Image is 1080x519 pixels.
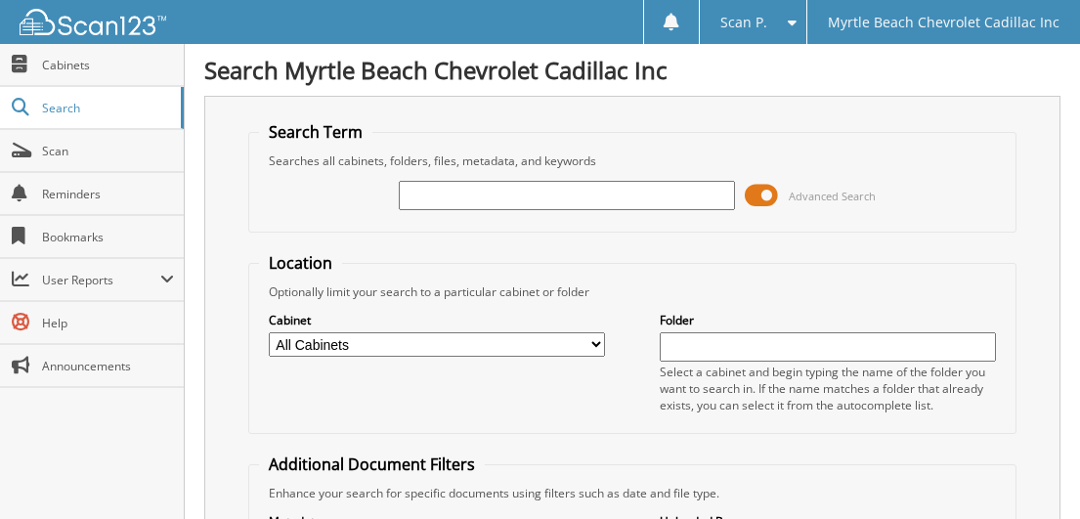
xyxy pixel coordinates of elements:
[789,189,876,203] span: Advanced Search
[259,485,1006,501] div: Enhance your search for specific documents using filters such as date and file type.
[259,454,485,475] legend: Additional Document Filters
[660,364,996,413] div: Select a cabinet and begin typing the name of the folder you want to search in. If the name match...
[204,54,1060,86] h1: Search Myrtle Beach Chevrolet Cadillac Inc
[720,17,767,28] span: Scan P.
[828,17,1059,28] span: Myrtle Beach Chevrolet Cadillac Inc
[42,57,174,73] span: Cabinets
[42,100,171,116] span: Search
[259,121,372,143] legend: Search Term
[259,252,342,274] legend: Location
[42,186,174,202] span: Reminders
[42,143,174,159] span: Scan
[20,9,166,35] img: scan123-logo-white.svg
[259,152,1006,169] div: Searches all cabinets, folders, files, metadata, and keywords
[259,283,1006,300] div: Optionally limit your search to a particular cabinet or folder
[42,272,160,288] span: User Reports
[42,315,174,331] span: Help
[269,312,605,328] label: Cabinet
[42,358,174,374] span: Announcements
[42,229,174,245] span: Bookmarks
[660,312,996,328] label: Folder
